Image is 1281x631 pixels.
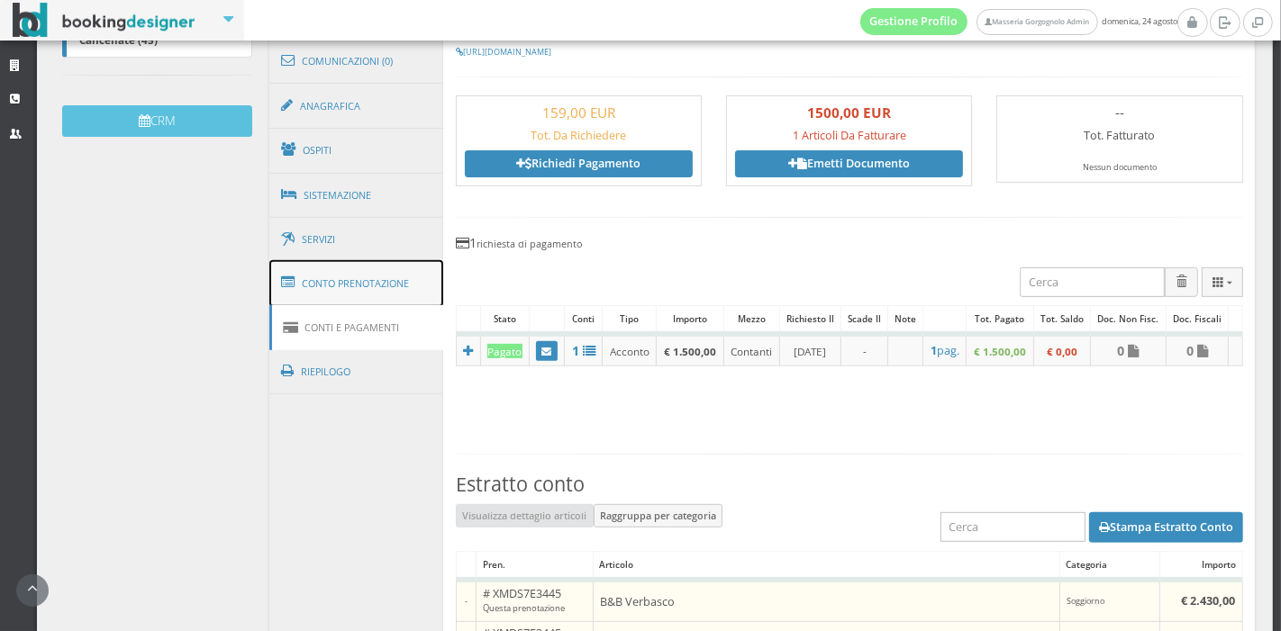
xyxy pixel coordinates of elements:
div: Tipo [603,306,656,331]
div: Categoria [1060,552,1159,577]
button: CRM [62,105,252,137]
td: Soggiorno [1059,580,1159,621]
h5: Tot. Da Richiedere [465,129,693,142]
div: Pren. [477,552,593,577]
div: Articolo [594,552,1059,577]
h3: -- [1005,104,1233,121]
div: Conti [565,306,602,331]
b: 1 [931,343,937,358]
h5: Tot. Fatturato [1005,129,1233,142]
a: Masseria Gorgognolo Admin [977,9,1097,35]
a: Gestione Profilo [860,8,968,35]
div: Tot. Saldo [1034,306,1090,331]
div: Importo [1160,552,1242,577]
b: 1 [572,342,579,359]
div: Doc. Fiscali [1167,306,1228,331]
a: Conti e Pagamenti [269,305,444,350]
b: € 1.500,00 [974,344,1026,358]
b: Cancellate (45) [79,32,158,47]
img: BookingDesigner.com [13,3,195,38]
b: € 0,00 [1047,344,1077,358]
a: Emetti Documento [735,150,963,177]
div: Tot. Pagato [967,306,1032,331]
td: - [456,580,476,621]
div: Colonne [1202,267,1243,297]
small: richiesta di pagamento [477,237,582,250]
h3: Estratto conto [456,473,1243,496]
b: 0 [1186,342,1194,359]
b: € 2.430,00 [1182,593,1236,608]
b: 0 [1117,342,1124,359]
div: Richiesto il [780,306,840,331]
a: 1 [571,343,595,358]
input: Cerca [940,512,1086,542]
h5: 1 Articoli Da Fatturare [735,129,963,142]
button: Raggruppa per categoria [594,504,723,527]
a: Richiedi Pagamento [465,150,693,177]
a: Anagrafica [269,83,444,130]
div: Nessun documento [1005,162,1233,174]
small: Questa prenotazione [483,602,565,614]
a: Conto Prenotazione [269,260,444,307]
td: Contanti [723,334,779,366]
h4: 1 [456,235,1243,250]
button: Columns [1202,267,1243,297]
h3: 159,00 EUR [465,104,693,121]
div: Note [888,306,922,331]
div: Pagato [487,344,522,359]
div: Scade il [841,306,887,331]
a: Sistemazione [269,172,444,219]
td: - [841,334,888,366]
a: [URL][DOMAIN_NAME] [456,46,551,58]
a: Servizi [269,217,444,263]
span: domenica, 24 agosto [860,8,1177,35]
div: Mezzo [724,306,779,331]
button: Stampa Estratto Conto [1089,512,1243,543]
a: Comunicazioni (0) [269,38,444,85]
b: € 1.500,00 [664,344,716,358]
h5: pag. [931,344,960,357]
b: 1500,00 EUR [807,104,891,122]
td: [DATE] [779,334,840,366]
a: Ospiti [269,127,444,174]
div: Stato [481,306,529,331]
input: Cerca [1020,267,1165,297]
a: 1pag. [931,344,960,357]
a: Riepilogo [269,348,444,395]
div: Importo [657,306,722,331]
h5: B&B Verbasco [600,595,1052,608]
h5: # XMDS7E3445 [483,587,586,614]
div: Doc. Non Fisc. [1091,306,1166,331]
td: Acconto [603,334,657,366]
